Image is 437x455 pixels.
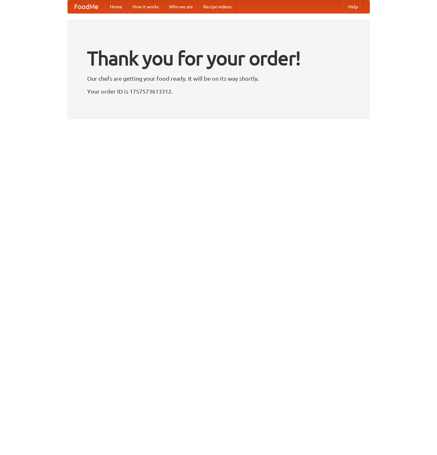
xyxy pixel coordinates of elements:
a: Home [105,0,127,13]
a: Who we are [164,0,198,13]
h1: Thank you for your order! [87,43,350,74]
a: How it works [127,0,164,13]
a: Help [343,0,363,13]
p: Our chefs are getting your food ready. It will be on its way shortly. [87,74,350,83]
a: FoodMe [68,0,105,13]
a: Recipe videos [198,0,237,13]
p: Your order ID is 1757573613312. [87,86,350,96]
